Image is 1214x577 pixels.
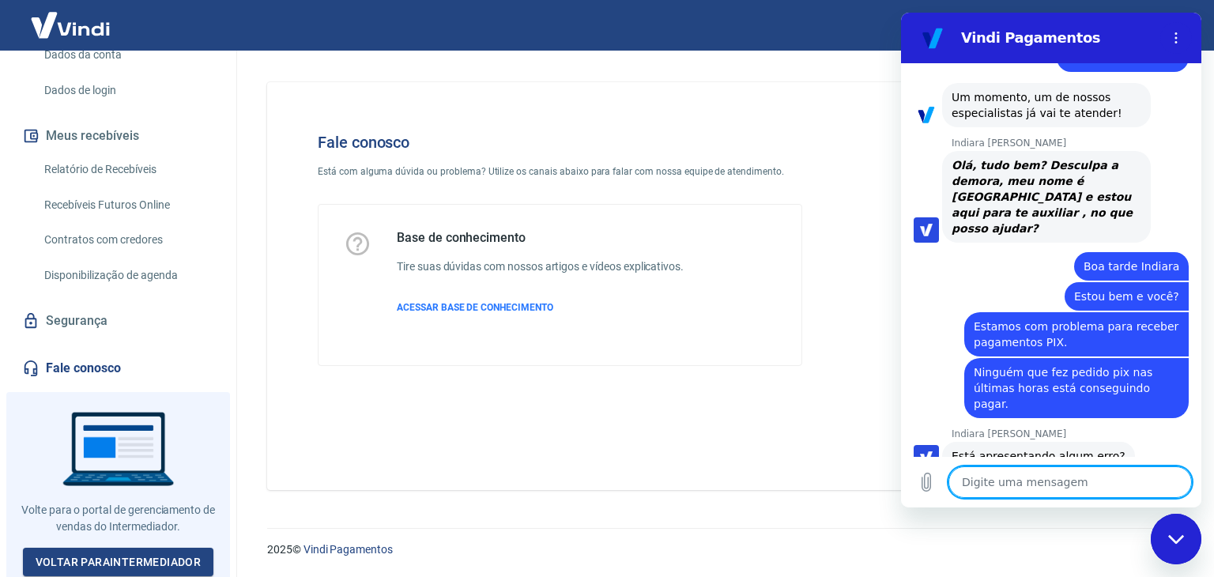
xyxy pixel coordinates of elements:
[303,543,393,556] a: Vindi Pagamentos
[267,541,1176,558] p: 2025 ©
[397,302,553,313] span: ACESSAR BASE DE CONHECIMENTO
[1138,11,1195,40] button: Sair
[38,74,217,107] a: Dados de login
[38,153,217,186] a: Relatório de Recebíveis
[19,304,217,338] a: Segurança
[1151,514,1201,564] iframe: Botão para abrir a janela de mensagens, conversa em andamento
[397,258,684,275] h6: Tire suas dúvidas com nossos artigos e vídeos explicativos.
[19,1,122,49] img: Vindi
[38,39,217,71] a: Dados da conta
[23,548,214,577] a: Voltar paraIntermediador
[901,13,1201,507] iframe: Janela de mensagens
[318,164,802,179] p: Está com alguma dúvida ou problema? Utilize os canais abaixo para falar com nossa equipe de atend...
[38,259,217,292] a: Disponibilização de agenda
[869,107,1110,319] img: Fale conosco
[19,351,217,386] a: Fale conosco
[397,300,684,315] a: ACESSAR BASE DE CONHECIMENTO
[38,189,217,221] a: Recebíveis Futuros Online
[19,119,217,153] button: Meus recebíveis
[318,133,802,152] h4: Fale conosco
[397,230,684,246] h5: Base de conhecimento
[38,224,217,256] a: Contratos com credores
